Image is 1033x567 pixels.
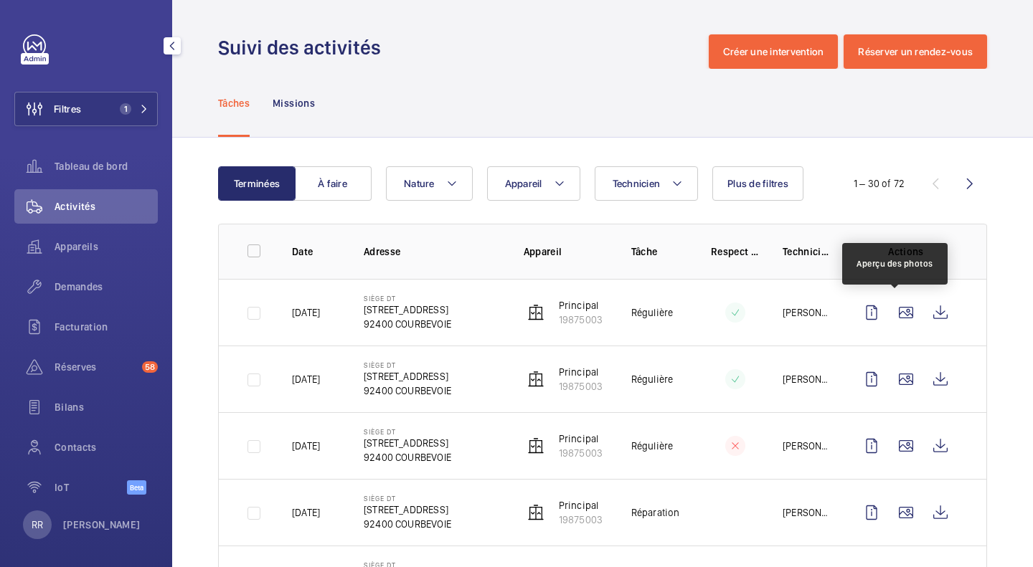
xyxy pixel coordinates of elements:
[364,427,451,436] p: Siège DT
[527,437,544,454] img: elevator.svg
[631,305,674,320] p: Régulière
[386,166,473,201] button: Nature
[364,494,451,502] p: Siège DT
[783,305,831,320] p: [PERSON_NAME]
[218,34,390,61] h1: Suivi des activités
[559,379,603,394] p: 19875003
[404,178,435,189] span: Nature
[364,450,451,464] p: 92400 COURBEVOIE
[292,439,320,453] p: [DATE]
[218,96,250,110] p: Tâches
[273,96,315,110] p: Missions
[709,34,839,69] button: Créer une intervention
[55,480,127,495] span: IoT
[364,361,451,369] p: Siège DT
[727,178,788,189] span: Plus de filtres
[524,244,608,259] p: Appareil
[55,320,158,334] span: Facturation
[631,372,674,386] p: Régulière
[292,244,341,259] p: Date
[292,372,320,386] p: [DATE]
[120,103,131,115] span: 1
[55,239,158,254] span: Appareils
[364,302,451,317] p: [STREET_ADDRESS]
[783,439,831,453] p: [PERSON_NAME]
[364,294,451,302] p: Siège DT
[559,513,603,527] p: 19875003
[527,304,544,321] img: elevator.svg
[783,372,831,386] p: [PERSON_NAME]
[487,166,580,201] button: Appareil
[55,280,158,294] span: Demandes
[63,518,141,532] p: [PERSON_NAME]
[783,505,831,520] p: [PERSON_NAME]
[631,505,680,520] p: Réparation
[613,178,661,189] span: Technicien
[55,400,158,414] span: Bilans
[364,517,451,531] p: 92400 COURBEVOIE
[527,371,544,388] img: elevator.svg
[857,257,933,270] div: Aperçu des photos
[364,369,451,383] p: [STREET_ADDRESS]
[142,361,158,373] span: 58
[364,502,451,517] p: [STREET_ADDRESS]
[55,199,158,214] span: Activités
[559,298,603,313] p: Principal
[14,92,158,126] button: Filtres1
[292,305,320,320] p: [DATE]
[712,166,803,201] button: Plus de filtres
[55,360,136,374] span: Réserves
[55,440,158,454] span: Contacts
[294,166,372,201] button: À faire
[364,383,451,398] p: 92400 COURBEVOIE
[844,34,987,69] button: Réserver un rendez-vous
[364,317,451,331] p: 92400 COURBEVOIE
[54,102,81,116] span: Filtres
[364,244,501,259] p: Adresse
[559,446,603,460] p: 19875003
[711,244,760,259] p: Respect délai
[631,244,688,259] p: Tâche
[127,480,146,495] span: Beta
[218,166,296,201] button: Terminées
[527,504,544,521] img: elevator.svg
[55,159,158,173] span: Tableau de bord
[783,244,831,259] p: Technicien
[32,518,43,532] p: RR
[559,313,603,327] p: 19875003
[595,166,699,201] button: Technicien
[505,178,542,189] span: Appareil
[559,365,603,379] p: Principal
[631,439,674,453] p: Régulière
[854,176,905,191] div: 1 – 30 of 72
[559,498,603,513] p: Principal
[292,505,320,520] p: [DATE]
[559,432,603,446] p: Principal
[364,436,451,450] p: [STREET_ADDRESS]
